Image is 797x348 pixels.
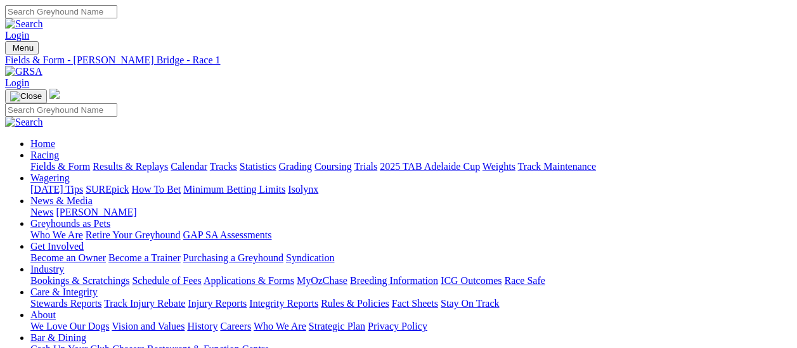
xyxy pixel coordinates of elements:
div: Greyhounds as Pets [30,229,792,241]
a: 2025 TAB Adelaide Cup [380,161,480,172]
div: Get Involved [30,252,792,264]
a: We Love Our Dogs [30,321,109,332]
a: Grading [279,161,312,172]
a: [PERSON_NAME] [56,207,136,217]
div: News & Media [30,207,792,218]
img: GRSA [5,66,42,77]
a: Minimum Betting Limits [183,184,285,195]
a: ICG Outcomes [441,275,502,286]
a: Who We Are [254,321,306,332]
a: Home [30,138,55,149]
a: Coursing [314,161,352,172]
a: Injury Reports [188,298,247,309]
button: Toggle navigation [5,41,39,55]
div: About [30,321,792,332]
a: Bar & Dining [30,332,86,343]
a: Industry [30,264,64,274]
div: Wagering [30,184,792,195]
a: Become a Trainer [108,252,181,263]
a: History [187,321,217,332]
a: Applications & Forms [204,275,294,286]
a: Get Involved [30,241,84,252]
a: GAP SA Assessments [183,229,272,240]
img: Search [5,117,43,128]
a: How To Bet [132,184,181,195]
a: Breeding Information [350,275,438,286]
a: Syndication [286,252,334,263]
a: Login [5,77,29,88]
a: Retire Your Greyhound [86,229,181,240]
a: MyOzChase [297,275,347,286]
a: Calendar [171,161,207,172]
a: Fields & Form - [PERSON_NAME] Bridge - Race 1 [5,55,792,66]
a: Careers [220,321,251,332]
a: Privacy Policy [368,321,427,332]
a: SUREpick [86,184,129,195]
a: Isolynx [288,184,318,195]
a: Track Maintenance [518,161,596,172]
input: Search [5,5,117,18]
a: Integrity Reports [249,298,318,309]
a: Racing [30,150,59,160]
span: Menu [13,43,34,53]
a: Care & Integrity [30,287,98,297]
input: Search [5,103,117,117]
a: Rules & Policies [321,298,389,309]
a: Results & Replays [93,161,168,172]
a: Login [5,30,29,41]
a: News [30,207,53,217]
a: Wagering [30,172,70,183]
a: Fields & Form [30,161,90,172]
a: Tracks [210,161,237,172]
a: Fact Sheets [392,298,438,309]
a: Vision and Values [112,321,185,332]
img: logo-grsa-white.png [49,89,60,99]
div: Industry [30,275,792,287]
a: News & Media [30,195,93,206]
a: Track Injury Rebate [104,298,185,309]
a: Become an Owner [30,252,106,263]
a: Statistics [240,161,276,172]
a: [DATE] Tips [30,184,83,195]
a: Stay On Track [441,298,499,309]
button: Toggle navigation [5,89,47,103]
a: About [30,309,56,320]
a: Schedule of Fees [132,275,201,286]
a: Strategic Plan [309,321,365,332]
a: Bookings & Scratchings [30,275,129,286]
div: Care & Integrity [30,298,792,309]
a: Weights [483,161,515,172]
a: Who We Are [30,229,83,240]
img: Search [5,18,43,30]
img: Close [10,91,42,101]
a: Greyhounds as Pets [30,218,110,229]
a: Purchasing a Greyhound [183,252,283,263]
div: Racing [30,161,792,172]
a: Stewards Reports [30,298,101,309]
a: Trials [354,161,377,172]
a: Race Safe [504,275,545,286]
